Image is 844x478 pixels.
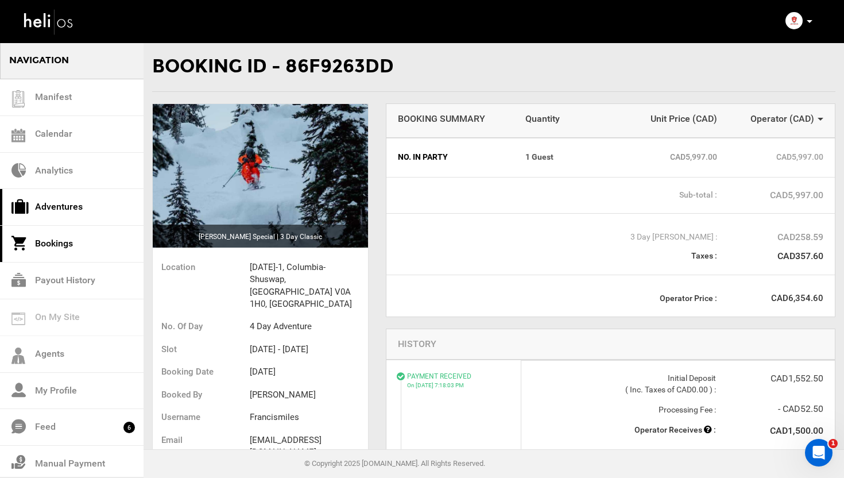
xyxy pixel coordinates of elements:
li: [EMAIL_ADDRESS][DOMAIN_NAME] [250,429,368,464]
li: Slot [153,338,250,361]
span: CAD6,354.60 [717,292,823,304]
span: 1 Guest [525,151,610,163]
li: 4 Day Adventure [250,315,368,338]
span: History [398,338,436,349]
img: on_my_site.svg [11,313,25,325]
div: CAD258.59 [717,231,823,244]
div: CAD1,552.50 [716,372,823,386]
div: Initial Deposit ( Inc. Taxes of CAD0.00 ) : [533,372,716,395]
img: agents-icon.svg [11,348,25,364]
strong: Operator Receives : [634,425,716,434]
div: CAD357.60 [717,250,823,263]
li: [DATE] [250,361,368,383]
li: No. of Day [153,315,250,338]
div: CAD5,997.00 [717,189,823,202]
span: 1 [828,439,838,448]
li: Booked By [153,384,250,406]
li: Username [153,406,250,429]
li: [DATE] - [DATE] [250,338,368,361]
span: CAD5,997.00 [610,151,717,163]
div: Processing Fee : [533,404,716,415]
iframe: Intercom live chat [805,439,833,467]
div: Quantity [525,113,610,126]
div: PAYMENT RECEIVED [407,372,509,390]
span: CAD5,997.00 [717,151,823,163]
strong: CAD1,500.00 [770,425,823,436]
img: guest-list.svg [10,90,27,107]
li: Booking Date [153,361,250,383]
div: Operator Price : [398,292,717,304]
div: Booking Summary [398,113,525,126]
li: 486 BC-1, Columbia-Shuswap, BC V0A 1H0, Canada [250,256,368,316]
span: [PERSON_NAME] Special | 3 Day Classic [199,233,322,241]
li: Location [153,256,250,279]
span: CAD [793,113,811,124]
img: img_9251f6c852f2d69a6fdc2f2f53e7d310.png [785,12,803,29]
li: Email [153,429,250,452]
li: francismiles [250,406,368,429]
span: No. in Party [398,151,525,163]
img: images [153,104,368,248]
span: Unit Price (CAD) [610,113,717,126]
p: On [DATE] 7:18:03 PM [407,381,509,390]
div: - CAD52.50 [716,403,823,416]
li: [PERSON_NAME] [250,384,368,406]
img: calendar.svg [11,129,25,142]
div: Taxes : [398,250,717,261]
div: Booking ID - 86F9263DD [152,42,835,92]
div: Sub-total : [398,189,717,201]
div: 3 Day [PERSON_NAME] : [398,231,717,242]
img: heli-logo [23,6,75,37]
span: Operator ( ) [750,113,814,124]
span: 6 [123,422,135,433]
